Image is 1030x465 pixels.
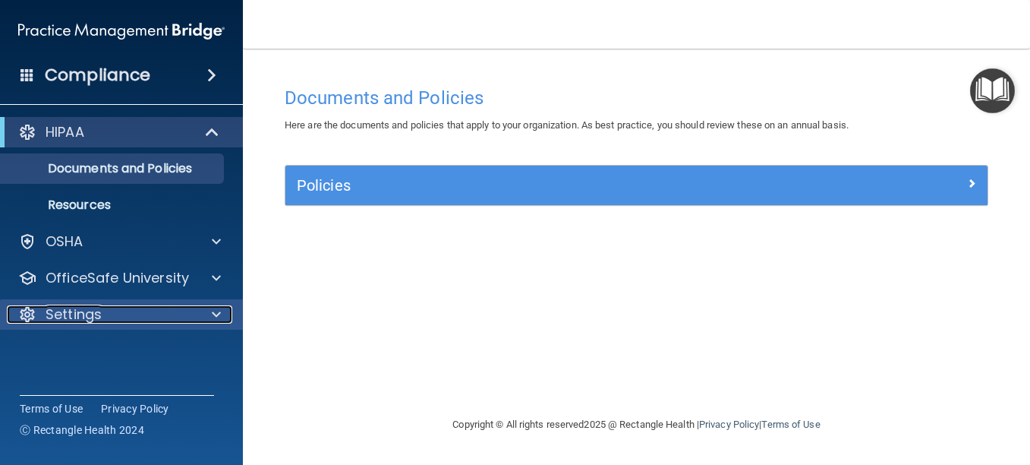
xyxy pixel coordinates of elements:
a: Privacy Policy [101,401,169,416]
a: Terms of Use [761,419,820,430]
img: PMB logo [18,16,225,46]
p: HIPAA [46,123,84,141]
p: Resources [10,198,217,213]
p: OSHA [46,232,83,251]
button: Open Resource Center [970,68,1015,113]
a: OSHA [18,232,221,251]
a: HIPAA [18,123,220,141]
a: Privacy Policy [699,419,759,430]
a: Terms of Use [20,401,83,416]
span: Ⓒ Rectangle Health 2024 [20,422,144,438]
a: Settings [18,305,221,324]
p: Documents and Policies [10,161,217,176]
p: OfficeSafe University [46,269,189,287]
h4: Compliance [45,65,150,86]
a: Policies [297,173,976,198]
div: Copyright © All rights reserved 2025 @ Rectangle Health | | [360,400,914,449]
h5: Policies [297,177,801,194]
a: OfficeSafe University [18,269,221,287]
h4: Documents and Policies [285,88,988,108]
p: Settings [46,305,102,324]
span: Here are the documents and policies that apply to your organization. As best practice, you should... [285,119,849,131]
